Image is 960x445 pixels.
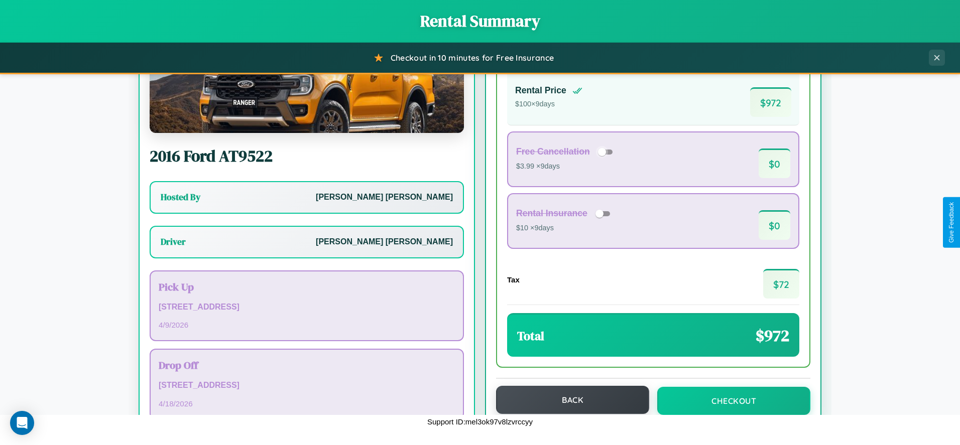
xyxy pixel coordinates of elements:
p: [PERSON_NAME] [PERSON_NAME] [316,190,453,205]
p: $10 × 9 days [516,222,614,235]
h4: Free Cancellation [516,146,590,157]
p: 4 / 9 / 2026 [159,318,455,332]
h4: Rental Insurance [516,208,587,219]
p: Support ID: mel3ok97v8lzvrccyy [427,415,533,428]
p: [STREET_ADDRESS] [159,378,455,393]
span: $ 0 [759,210,790,240]
div: Open Intercom Messenger [10,411,34,435]
div: Give Feedback [948,202,955,243]
span: Checkout in 10 minutes for Free Insurance [391,53,554,63]
span: $ 72 [763,269,799,299]
h4: Tax [507,275,520,284]
span: $ 972 [750,87,791,117]
h2: 2016 Ford AT9522 [150,145,464,167]
span: $ 0 [759,149,790,178]
h3: Hosted By [161,191,200,203]
h3: Total [517,328,544,344]
p: [PERSON_NAME] [PERSON_NAME] [316,235,453,249]
p: $ 100 × 9 days [515,98,582,111]
img: Ford AT9522 [150,33,464,133]
button: Back [496,386,649,414]
h4: Rental Price [515,85,566,96]
h3: Driver [161,236,186,248]
span: $ 972 [756,325,789,347]
button: Checkout [657,387,810,415]
h3: Pick Up [159,279,455,294]
p: [STREET_ADDRESS] [159,300,455,315]
h3: Drop Off [159,358,455,372]
p: 4 / 18 / 2026 [159,397,455,410]
h1: Rental Summary [10,10,950,32]
p: $3.99 × 9 days [516,160,616,173]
